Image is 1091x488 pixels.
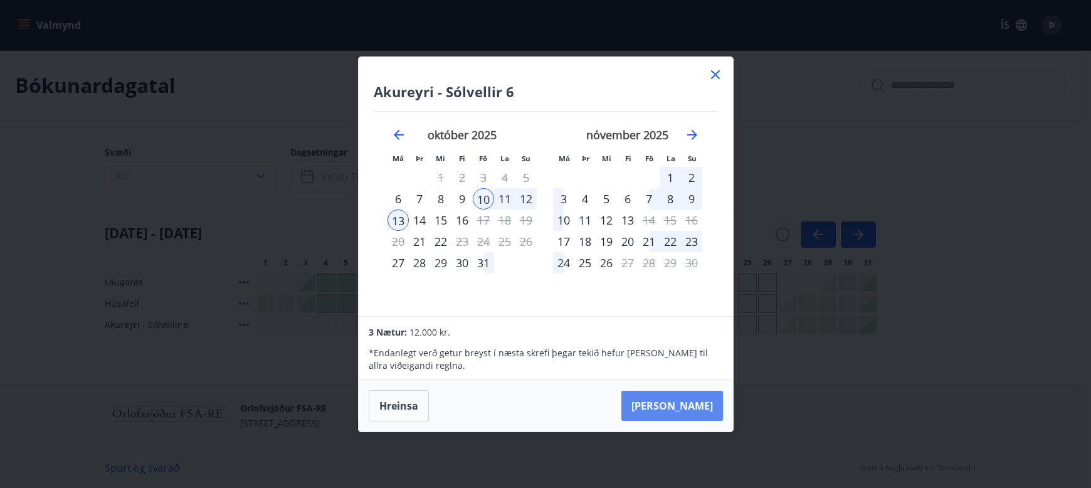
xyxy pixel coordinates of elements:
td: Choose miðvikudagur, 12. nóvember 2025 as your check-in date. It’s available. [596,210,617,231]
td: Choose miðvikudagur, 19. nóvember 2025 as your check-in date. It’s available. [596,231,617,252]
td: Choose fimmtudagur, 27. nóvember 2025 as your check-in date. It’s available. [617,252,638,273]
div: Move backward to switch to the previous month. [391,127,406,142]
div: Aðeins útritun í boði [451,231,473,252]
span: 3 Nætur: [369,326,407,338]
small: Su [688,154,697,163]
div: 15 [430,210,451,231]
div: 8 [430,188,451,210]
td: Not available. sunnudagur, 5. október 2025 [515,167,537,188]
td: Not available. sunnudagur, 16. nóvember 2025 [681,210,702,231]
td: Choose fimmtudagur, 16. október 2025 as your check-in date. It’s available. [451,210,473,231]
td: Choose fimmtudagur, 20. nóvember 2025 as your check-in date. It’s available. [617,231,638,252]
td: Choose miðvikudagur, 5. nóvember 2025 as your check-in date. It’s available. [596,188,617,210]
td: Not available. laugardagur, 29. nóvember 2025 [660,252,681,273]
div: 28 [409,252,430,273]
small: Mi [436,154,445,163]
div: 12 [596,210,617,231]
div: 11 [574,210,596,231]
small: Fi [625,154,631,163]
td: Not available. laugardagur, 4. október 2025 [494,167,515,188]
td: Selected. laugardagur, 11. október 2025 [494,188,515,210]
strong: október 2025 [428,127,497,142]
td: Choose miðvikudagur, 22. október 2025 as your check-in date. It’s available. [430,231,451,252]
td: Choose mánudagur, 10. nóvember 2025 as your check-in date. It’s available. [553,210,574,231]
div: 5 [596,188,617,210]
td: Choose fimmtudagur, 9. október 2025 as your check-in date. It’s available. [451,188,473,210]
td: Choose föstudagur, 21. nóvember 2025 as your check-in date. It’s available. [638,231,660,252]
h4: Akureyri - Sólvellir 6 [374,82,718,101]
td: Choose mánudagur, 6. október 2025 as your check-in date. It’s available. [387,188,409,210]
div: Aðeins innritun í boði [553,231,574,252]
td: Selected. sunnudagur, 12. október 2025 [515,188,537,210]
div: 13 [387,210,409,231]
div: 16 [451,210,473,231]
td: Choose þriðjudagur, 7. október 2025 as your check-in date. It’s available. [409,188,430,210]
td: Choose sunnudagur, 9. nóvember 2025 as your check-in date. It’s available. [681,188,702,210]
td: Choose þriðjudagur, 18. nóvember 2025 as your check-in date. It’s available. [574,231,596,252]
td: Choose mánudagur, 27. október 2025 as your check-in date. It’s available. [387,252,409,273]
div: Aðeins innritun í boði [387,188,409,210]
td: Choose mánudagur, 3. nóvember 2025 as your check-in date. It’s available. [553,188,574,210]
div: 19 [596,231,617,252]
td: Not available. föstudagur, 28. nóvember 2025 [638,252,660,273]
small: Þr [416,154,423,163]
td: Choose mánudagur, 24. nóvember 2025 as your check-in date. It’s available. [553,252,574,273]
td: Not available. sunnudagur, 30. nóvember 2025 [681,252,702,273]
div: 10 [473,188,494,210]
div: 22 [660,231,681,252]
td: Not available. sunnudagur, 26. október 2025 [515,231,537,252]
div: Aðeins útritun í boði [617,252,638,273]
div: Aðeins útritun í boði [638,210,660,231]
div: 8 [660,188,681,210]
td: Choose laugardagur, 22. nóvember 2025 as your check-in date. It’s available. [660,231,681,252]
div: 10 [553,210,574,231]
div: 2 [681,167,702,188]
td: Choose föstudagur, 7. nóvember 2025 as your check-in date. It’s available. [638,188,660,210]
td: Choose þriðjudagur, 4. nóvember 2025 as your check-in date. It’s available. [574,188,596,210]
td: Choose miðvikudagur, 26. nóvember 2025 as your check-in date. It’s available. [596,252,617,273]
td: Choose laugardagur, 1. nóvember 2025 as your check-in date. It’s available. [660,167,681,188]
td: Choose þriðjudagur, 21. október 2025 as your check-in date. It’s available. [409,231,430,252]
td: Choose fimmtudagur, 13. nóvember 2025 as your check-in date. It’s available. [617,210,638,231]
td: Choose föstudagur, 14. nóvember 2025 as your check-in date. It’s available. [638,210,660,231]
td: Choose föstudagur, 31. október 2025 as your check-in date. It’s available. [473,252,494,273]
td: Choose miðvikudagur, 15. október 2025 as your check-in date. It’s available. [430,210,451,231]
button: [PERSON_NAME] [621,391,723,421]
small: Mi [602,154,611,163]
td: Choose þriðjudagur, 25. nóvember 2025 as your check-in date. It’s available. [574,252,596,273]
div: 23 [681,231,702,252]
div: Move forward to switch to the next month. [685,127,700,142]
td: Choose þriðjudagur, 28. október 2025 as your check-in date. It’s available. [409,252,430,273]
td: Choose fimmtudagur, 6. nóvember 2025 as your check-in date. It’s available. [617,188,638,210]
td: Choose miðvikudagur, 29. október 2025 as your check-in date. It’s available. [430,252,451,273]
button: Hreinsa [369,390,429,422]
td: Choose miðvikudagur, 8. október 2025 as your check-in date. It’s available. [430,188,451,210]
div: 29 [430,252,451,273]
td: Selected as end date. mánudagur, 13. október 2025 [387,210,409,231]
td: Choose mánudagur, 17. nóvember 2025 as your check-in date. It’s available. [553,231,574,252]
td: Not available. fimmtudagur, 2. október 2025 [451,167,473,188]
div: 30 [451,252,473,273]
div: 1 [660,167,681,188]
td: Choose föstudagur, 17. október 2025 as your check-in date. It’s available. [473,210,494,231]
div: 21 [638,231,660,252]
td: Choose sunnudagur, 23. nóvember 2025 as your check-in date. It’s available. [681,231,702,252]
div: 7 [409,188,430,210]
td: Not available. laugardagur, 25. október 2025 [494,231,515,252]
small: La [500,154,509,163]
small: Fö [645,154,653,163]
small: Su [522,154,530,163]
div: Aðeins innritun í boði [387,252,409,273]
p: * Endanlegt verð getur breyst í næsta skrefi þegar tekið hefur [PERSON_NAME] til allra viðeigandi... [369,347,722,372]
div: 13 [617,210,638,231]
small: Má [559,154,570,163]
td: Choose fimmtudagur, 23. október 2025 as your check-in date. It’s available. [451,231,473,252]
div: 20 [617,231,638,252]
div: 26 [596,252,617,273]
div: 9 [451,188,473,210]
small: Fi [459,154,465,163]
div: Aðeins innritun í boði [409,231,430,252]
div: 24 [553,252,574,273]
td: Choose fimmtudagur, 30. október 2025 as your check-in date. It’s available. [451,252,473,273]
div: 7 [638,188,660,210]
